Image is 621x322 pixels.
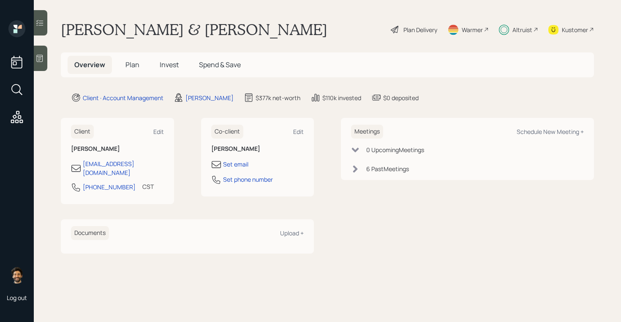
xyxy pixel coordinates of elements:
[74,60,105,69] span: Overview
[366,164,409,173] div: 6 Past Meeting s
[280,229,304,237] div: Upload +
[7,294,27,302] div: Log out
[125,60,139,69] span: Plan
[322,93,361,102] div: $110k invested
[293,128,304,136] div: Edit
[83,183,136,191] div: [PHONE_NUMBER]
[83,93,163,102] div: Client · Account Management
[383,93,419,102] div: $0 deposited
[223,175,273,184] div: Set phone number
[403,25,437,34] div: Plan Delivery
[562,25,588,34] div: Kustomer
[83,159,164,177] div: [EMAIL_ADDRESS][DOMAIN_NAME]
[61,20,327,39] h1: [PERSON_NAME] & [PERSON_NAME]
[142,182,154,191] div: CST
[71,145,164,153] h6: [PERSON_NAME]
[351,125,383,139] h6: Meetings
[199,60,241,69] span: Spend & Save
[8,267,25,284] img: eric-schwartz-headshot.png
[71,125,94,139] h6: Client
[517,128,584,136] div: Schedule New Meeting +
[160,60,179,69] span: Invest
[185,93,234,102] div: [PERSON_NAME]
[256,93,300,102] div: $377k net-worth
[71,226,109,240] h6: Documents
[153,128,164,136] div: Edit
[211,125,243,139] h6: Co-client
[462,25,483,34] div: Warmer
[512,25,532,34] div: Altruist
[211,145,304,153] h6: [PERSON_NAME]
[223,160,248,169] div: Set email
[366,145,424,154] div: 0 Upcoming Meeting s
